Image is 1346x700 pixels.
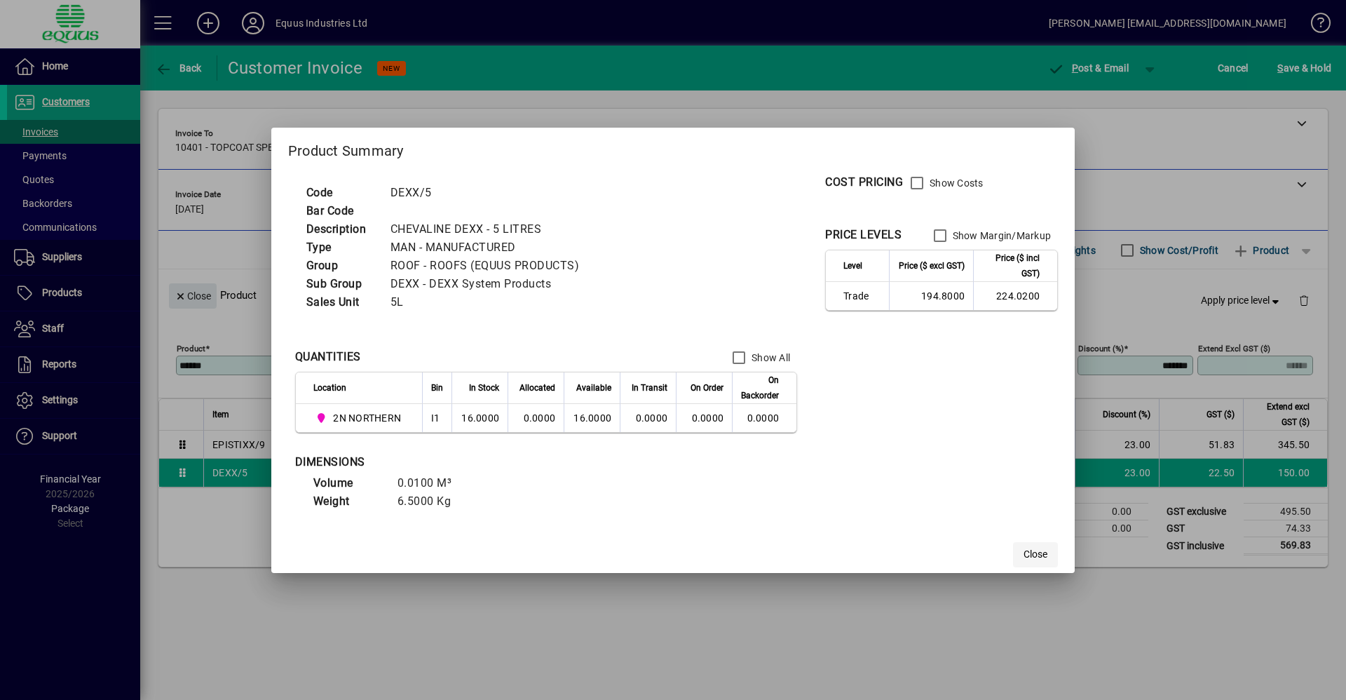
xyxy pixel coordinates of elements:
[564,404,620,432] td: 16.0000
[422,404,451,432] td: I1
[306,492,390,511] td: Weight
[825,174,903,191] div: COST PRICING
[576,380,611,396] span: Available
[982,250,1040,281] span: Price ($ incl GST)
[390,492,475,511] td: 6.5000 Kg
[950,229,1052,243] label: Show Margin/Markup
[973,282,1057,310] td: 224.0200
[843,258,862,274] span: Level
[271,128,1075,168] h2: Product Summary
[451,404,508,432] td: 16.0000
[632,380,667,396] span: In Transit
[732,404,796,432] td: 0.0000
[299,257,383,275] td: Group
[692,412,724,424] span: 0.0000
[383,184,597,202] td: DEXX/5
[383,275,597,293] td: DEXX - DEXX System Products
[1024,547,1047,562] span: Close
[508,404,564,432] td: 0.0000
[899,258,965,274] span: Price ($ excl GST)
[299,202,383,220] td: Bar Code
[306,474,390,492] td: Volume
[313,410,407,426] span: 2N NORTHERN
[299,184,383,202] td: Code
[519,380,555,396] span: Allocated
[299,220,383,238] td: Description
[843,289,881,303] span: Trade
[390,474,475,492] td: 0.0100 M³
[1013,542,1058,567] button: Close
[383,293,597,311] td: 5L
[825,227,902,243] div: PRICE LEVELS
[383,220,597,238] td: CHEVALINE DEXX - 5 LITRES
[636,412,668,424] span: 0.0000
[927,176,984,190] label: Show Costs
[469,380,499,396] span: In Stock
[295,349,361,365] div: QUANTITIES
[299,238,383,257] td: Type
[313,380,346,396] span: Location
[889,282,973,310] td: 194.8000
[749,351,790,365] label: Show All
[295,454,646,471] div: DIMENSIONS
[431,380,443,396] span: Bin
[299,275,383,293] td: Sub Group
[691,380,723,396] span: On Order
[383,257,597,275] td: ROOF - ROOFS (EQUUS PRODUCTS)
[299,293,383,311] td: Sales Unit
[741,372,779,403] span: On Backorder
[333,411,401,425] span: 2N NORTHERN
[383,238,597,257] td: MAN - MANUFACTURED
